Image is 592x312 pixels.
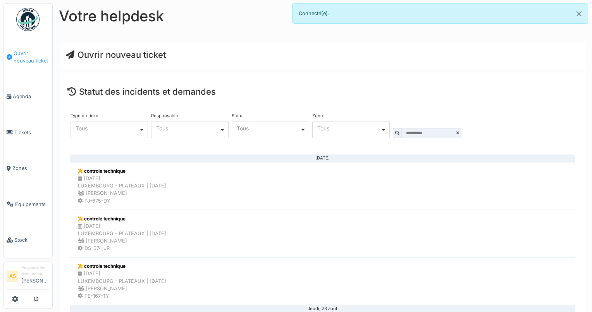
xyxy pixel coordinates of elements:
[78,263,166,270] div: controle technique
[312,114,323,118] label: Zone
[15,201,49,208] span: Équipements
[237,126,300,130] div: Tous
[67,87,577,97] h4: Statut des incidents et demandes
[66,50,166,60] a: Ouvrir nouveau ticket
[71,114,100,118] label: Type de ticket
[78,197,166,205] div: FJ-675-DY
[78,222,166,245] div: [DATE] LUXEMBOURG - PLATEAUX | [DATE] [PERSON_NAME]
[3,35,52,79] a: Ouvrir nouveau ticket
[232,114,244,118] label: Statut
[12,165,49,172] span: Zones
[156,126,219,130] div: Tous
[14,129,49,136] span: Tickets
[78,168,166,175] div: controle technique
[21,265,49,277] div: Responsable demandeur
[78,244,166,252] div: DS-074-JR
[21,265,49,288] li: [PERSON_NAME]
[78,270,166,292] div: [DATE] LUXEMBOURG - PLATEAUX | [DATE] [PERSON_NAME]
[317,126,380,130] div: Tous
[16,8,40,31] img: Badge_color-CXgf-gQk.svg
[151,114,178,118] label: Responsable
[7,270,18,282] li: AS
[3,186,52,222] a: Équipements
[76,126,139,130] div: Tous
[70,162,575,210] a: controle technique [DATE]LUXEMBOURG - PLATEAUX | [DATE] [PERSON_NAME] FJ-675-DY
[3,151,52,186] a: Zones
[292,3,588,24] div: Connecté(e).
[3,79,52,114] a: Agenda
[7,265,49,289] a: AS Responsable demandeur[PERSON_NAME]
[3,114,52,150] a: Tickets
[70,210,575,258] a: controle technique [DATE]LUXEMBOURG - PLATEAUX | [DATE] [PERSON_NAME] DS-074-JR
[570,3,588,24] button: Close
[78,175,166,197] div: [DATE] LUXEMBOURG - PLATEAUX | [DATE] [PERSON_NAME]
[70,257,575,305] a: controle technique [DATE]LUXEMBOURG - PLATEAUX | [DATE] [PERSON_NAME] FE-167-TY
[78,215,166,222] div: controle technique
[3,222,52,258] a: Stock
[14,50,49,64] span: Ouvrir nouveau ticket
[13,93,49,100] span: Agenda
[14,236,49,244] span: Stock
[78,292,166,300] div: FE-167-TY
[76,309,569,309] div: Jeudi, 28 août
